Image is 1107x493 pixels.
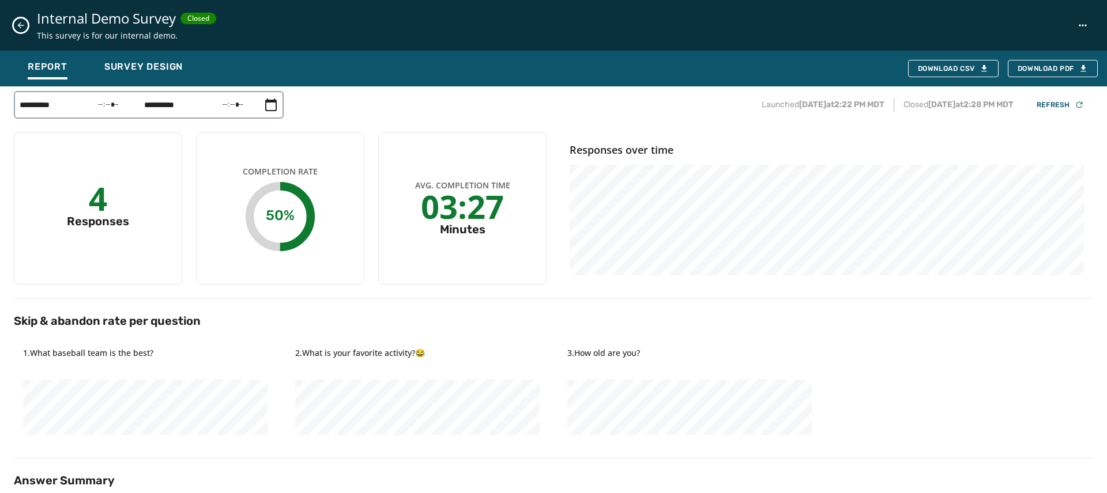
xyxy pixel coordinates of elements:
button: Report [18,55,77,82]
button: Survey Design [95,55,192,82]
h2: Answer Summary [14,472,1093,488]
span: Report [28,61,67,73]
h4: Responses over time [570,142,1084,158]
h4: 1 . What baseball team is the best? [23,347,268,370]
span: Download PDF [1018,64,1088,73]
h4: 3 . How old are you? [567,347,812,370]
div: Refresh [1037,100,1084,109]
div: Minutes [440,221,485,237]
span: Internal Demo Survey [37,9,176,28]
button: Internal Demo Survey action menu [1072,15,1093,36]
body: Rich Text Area [9,9,376,22]
button: Refresh [1027,97,1093,113]
p: Launched [762,99,884,111]
span: Avg. Completion Time [415,180,510,191]
span: Completion Rate [243,166,318,177]
div: Download CSV [918,64,989,73]
div: Responses [67,213,129,229]
button: Download CSV [908,60,999,77]
div: 4 [89,188,107,208]
p: Closed [903,99,1014,111]
span: [DATE] at 2:28 PM MDT [928,100,1014,109]
span: Survey Design [104,61,183,73]
span: Closed [187,14,209,23]
h2: Skip & abandon rate per question [14,313,1093,329]
span: [DATE] at 2:22 PM MDT [799,100,884,109]
text: 50% [266,207,295,223]
span: This survey is for our internal demo. [37,30,216,41]
h4: 2 . What is your favorite activity?😂 [295,347,540,370]
div: 03:27 [421,196,504,217]
button: Download PDF [1008,60,1098,77]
